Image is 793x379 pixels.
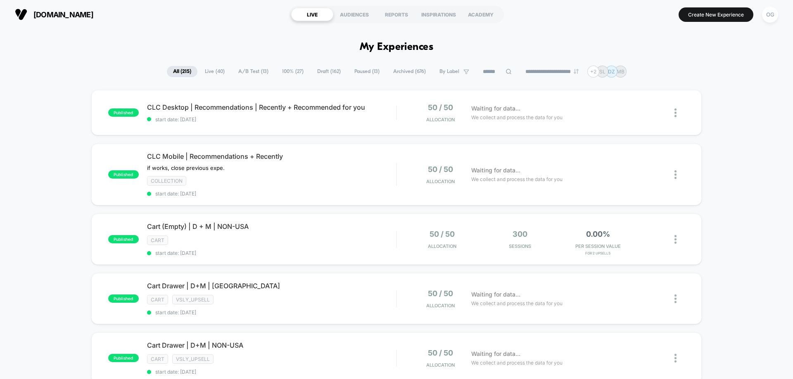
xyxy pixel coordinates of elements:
img: Visually logo [15,8,27,21]
span: cart [147,295,168,304]
span: Sessions [483,243,557,249]
span: 50 / 50 [428,289,453,298]
span: Cart Drawer | D+M | [GEOGRAPHIC_DATA] [147,282,396,290]
span: 50 / 50 [428,348,453,357]
span: cart [147,354,168,364]
span: Allocation [428,243,456,249]
h1: My Experiences [360,41,434,53]
span: published [108,108,139,117]
span: Waiting for data... [471,166,520,175]
img: close [674,235,677,244]
img: end [574,69,579,74]
span: CLC Mobile | Recommendations + Recently [147,152,396,160]
p: SL [599,68,605,75]
button: OG [760,6,781,23]
span: Allocation [426,303,455,308]
span: published [108,294,139,303]
span: published [108,354,139,362]
div: ACADEMY [460,8,502,21]
img: close [674,294,677,303]
span: 50 / 50 [430,230,455,238]
span: start date: [DATE] [147,309,396,315]
span: We collect and process the data for you [471,299,563,307]
span: All ( 215 ) [167,66,197,77]
span: start date: [DATE] [147,191,396,197]
span: 100% ( 27 ) [276,66,310,77]
span: start date: [DATE] [147,250,396,256]
span: We collect and process the data for you [471,359,563,367]
span: Draft ( 162 ) [311,66,347,77]
span: Allocation [426,362,455,368]
span: Waiting for data... [471,349,520,358]
div: LIVE [291,8,333,21]
span: Paused ( 13 ) [348,66,386,77]
p: DZ [608,68,615,75]
span: We collect and process the data for you [471,113,563,121]
span: collection [147,176,186,186]
span: 50 / 50 [428,165,453,174]
span: A/B Test ( 13 ) [232,66,275,77]
div: OG [762,7,778,23]
span: Archived ( 676 ) [387,66,432,77]
div: INSPIRATIONS [418,8,460,21]
button: [DOMAIN_NAME] [12,8,96,21]
span: Live ( 40 ) [199,66,231,77]
p: MB [617,68,624,75]
span: Cart (Empty) | D + M | NON-USA [147,222,396,231]
span: 0.00% [586,230,610,238]
div: REPORTS [375,8,418,21]
span: Waiting for data... [471,104,520,113]
span: By Label [439,68,459,75]
img: close [674,354,677,363]
span: if works, close previous expe. [147,165,225,171]
span: We collect and process the data for you [471,175,563,183]
span: published [108,170,139,179]
img: close [674,108,677,117]
img: close [674,170,677,179]
div: AUDIENCES [333,8,375,21]
span: Cart Drawer | D+M | NON-USA [147,341,396,349]
span: start date: [DATE] [147,116,396,122]
span: start date: [DATE] [147,369,396,375]
span: 300 [513,230,527,238]
button: Create New Experience [679,7,753,22]
span: [DOMAIN_NAME] [33,10,93,19]
span: Allocation [426,117,455,122]
span: Allocation [426,179,455,184]
span: Waiting for data... [471,290,520,299]
div: + 2 [587,66,599,78]
span: CLC Desktop | Recommendations | Recently + Recommended for you [147,103,396,111]
span: PER SESSION VALUE [561,243,635,249]
span: vsly_upsell [172,354,214,364]
span: for 2 upsells [561,251,635,255]
span: 50 / 50 [428,103,453,112]
span: vsly_upsell [172,295,214,304]
span: cart [147,235,168,245]
span: published [108,235,139,243]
